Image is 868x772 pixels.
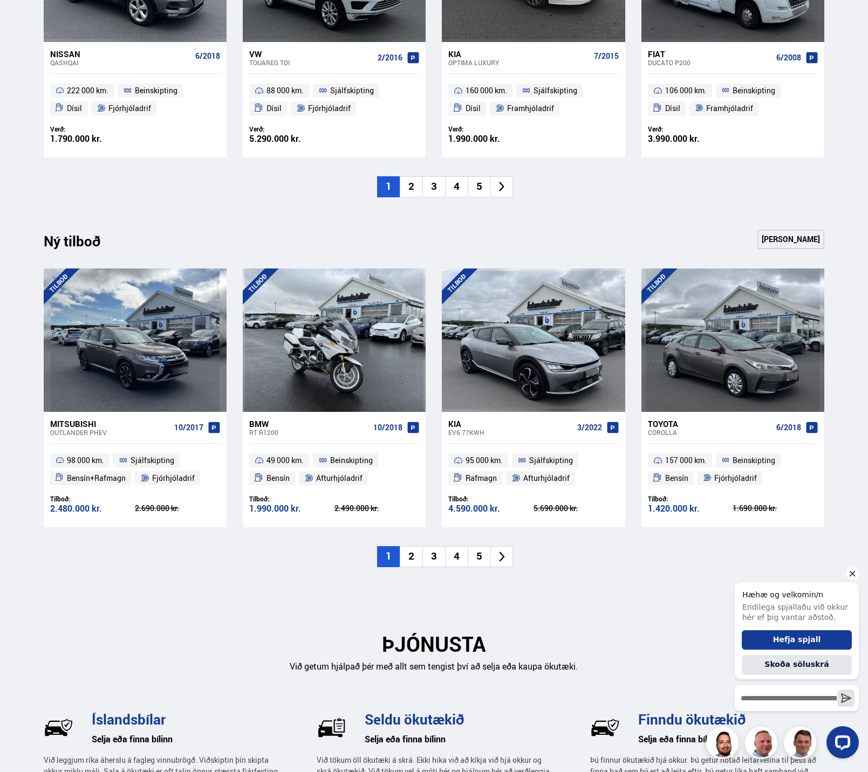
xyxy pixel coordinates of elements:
[377,176,400,197] li: 1
[466,472,497,485] span: Rafmagn
[529,454,573,467] span: Sjálfskipting
[50,134,135,143] div: 1.790.000 kr.
[317,713,346,742] img: U-P77hVsr2UxK2Mi.svg
[92,711,278,727] h3: Íslandsbílar
[378,53,402,62] span: 2/2016
[448,429,572,436] div: EV6 77KWH
[448,419,572,429] div: Kia
[714,472,757,485] span: Fjórhjóladrif
[308,102,351,115] span: Fjórhjóladrif
[665,102,680,115] span: Dísil
[648,49,772,59] div: Fiat
[400,176,422,197] li: 2
[50,504,135,513] div: 2.480.000 kr.
[50,59,191,66] div: Qashqai
[442,412,625,527] a: Kia EV6 77KWH 3/2022 95 000 km. Sjálfskipting Rafmagn Afturhjóladrif Tilboð: 4.590.000 kr. 5.690....
[249,504,334,513] div: 1.990.000 kr.
[249,59,373,66] div: Touareg TDI
[468,176,490,197] li: 5
[733,454,775,467] span: Beinskipting
[445,546,468,567] li: 4
[448,49,589,59] div: Kia
[135,505,220,512] div: 2.690.000 kr.
[266,454,304,467] span: 49 000 km.
[365,731,551,747] h6: Selja eða finna bílinn
[67,454,104,467] span: 98 000 km.
[44,713,73,742] img: wj-tEQaV63q7uWzm.svg
[365,711,551,727] h3: Seldu ökutækið
[249,134,334,143] div: 5.290.000 kr.
[466,84,507,97] span: 160 000 km.
[641,42,824,157] a: Fiat Ducato P200 6/2008 106 000 km. Beinskipting Dísil Framhjóladrif Verð: 3.990.000 kr.
[249,429,369,436] div: RT R1200
[330,84,374,97] span: Sjálfskipting
[757,230,824,249] a: [PERSON_NAME]
[648,125,733,133] div: Verð:
[706,102,753,115] span: Framhjóladrif
[373,423,402,432] span: 10/2018
[648,59,772,66] div: Ducato P200
[50,429,170,436] div: Outlander PHEV
[507,102,554,115] span: Framhjóladrif
[131,454,174,467] span: Sjálfskipting
[648,429,772,436] div: Corolla
[466,454,503,467] span: 95 000 km.
[330,454,373,467] span: Beinskipting
[422,176,445,197] li: 3
[577,423,602,432] span: 3/2022
[776,423,801,432] span: 6/2018
[648,134,733,143] div: 3.990.000 kr.
[249,49,373,59] div: VW
[249,419,369,429] div: BMW
[445,176,468,197] li: 4
[67,102,82,115] span: Dísil
[648,495,733,503] div: Tilboð:
[733,84,775,97] span: Beinskipting
[174,423,203,432] span: 10/2017
[50,49,191,59] div: Nissan
[523,472,570,485] span: Afturhjóladrif
[316,472,363,485] span: Afturhjóladrif
[448,134,534,143] div: 1.990.000 kr.
[400,546,422,567] li: 2
[152,472,195,485] span: Fjórhjóladrif
[266,472,290,485] span: Bensín
[266,84,304,97] span: 88 000 km.
[422,546,445,567] li: 3
[44,632,825,656] h2: ÞJÓNUSTA
[249,125,334,133] div: Verð:
[466,102,481,115] span: Dísil
[266,102,282,115] span: Dísil
[195,52,220,60] span: 6/2018
[448,504,534,513] div: 4.590.000 kr.
[665,472,688,485] span: Bensín
[50,419,170,429] div: Mitsubishi
[638,711,824,727] h3: Finndu ökutækið
[50,125,135,133] div: Verð:
[442,42,625,157] a: Kia Optima LUXURY 7/2015 160 000 km. Sjálfskipting Dísil Framhjóladrif Verð: 1.990.000 kr.
[135,84,177,97] span: Beinskipting
[638,731,824,747] h6: Selja eða finna bílinn
[108,102,151,115] span: Fjórhjóladrif
[641,412,824,527] a: Toyota Corolla 6/2018 157 000 km. Beinskipting Bensín Fjórhjóladrif Tilboð: 1.420.000 kr. 1.690.0...
[448,59,589,66] div: Optima LUXURY
[44,412,227,527] a: Mitsubishi Outlander PHEV 10/2017 98 000 km. Sjálfskipting Bensín+Rafmagn Fjórhjóladrif Tilboð: 2...
[776,53,801,62] span: 6/2008
[448,495,534,503] div: Tilboð:
[665,84,707,97] span: 106 000 km.
[334,505,420,512] div: 2.490.000 kr.
[648,504,733,513] div: 1.420.000 kr.
[733,505,818,512] div: 1.690.000 kr.
[726,562,863,767] iframe: LiveChat chat widget
[92,731,278,747] h6: Selja eða finna bílinn
[448,125,534,133] div: Verð:
[44,660,825,673] p: Við getum hjálpað þér með allt sem tengist því að selja eða kaupa ökutæki.
[243,42,426,157] a: VW Touareg TDI 2/2016 88 000 km. Sjálfskipting Dísil Fjórhjóladrif Verð: 5.290.000 kr.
